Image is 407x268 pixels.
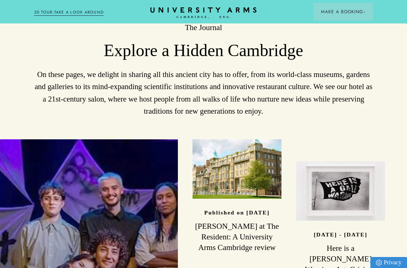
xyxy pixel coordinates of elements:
[376,260,382,266] img: Privacy
[34,40,373,61] h3: Explore a Hidden Cambridge
[321,8,366,15] span: Make a Booking
[34,22,373,33] h2: The Journal
[314,231,367,238] p: [DATE] - [DATE]
[314,3,373,21] button: Make a BookingArrow icon
[193,139,281,253] a: image-965cbf74f4edc1a4dafc1db8baedd5427c6ffa53-2500x1667-jpg Published on [DATE] [PERSON_NAME] at...
[204,209,270,216] p: Published on [DATE]
[34,69,373,117] p: On these pages, we delight in sharing all this ancient city has to offer, from its world-class mu...
[150,7,257,19] a: Home
[34,9,104,16] a: 3D TOUR:TAKE A LOOK AROUND
[193,221,281,253] h3: [PERSON_NAME] at The Resident: A University Arms Cambridge review
[363,11,366,13] img: Arrow icon
[370,257,407,268] a: Privacy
